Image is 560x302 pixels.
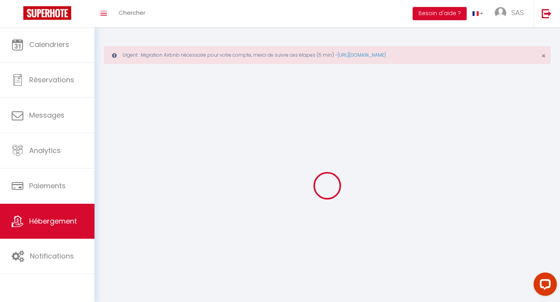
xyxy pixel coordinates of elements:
button: Close [541,52,546,59]
span: × [541,51,546,61]
span: Notifications [30,251,74,261]
a: [URL][DOMAIN_NAME] [338,52,386,58]
span: Messages [29,110,65,120]
span: Analytics [29,146,61,155]
img: logout [542,9,551,18]
span: Paiements [29,181,66,191]
span: Chercher [119,9,145,17]
span: Hébergement [29,216,77,226]
span: Calendriers [29,40,69,49]
div: Urgent : Migration Airbnb nécessaire pour votre compte, merci de suivre ces étapes (5 min) - [104,46,551,64]
span: Réservations [29,75,74,85]
img: Super Booking [23,6,71,20]
img: ... [495,7,506,19]
iframe: LiveChat chat widget [527,269,560,302]
button: Besoin d'aide ? [413,7,467,20]
span: SAS [511,8,524,17]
